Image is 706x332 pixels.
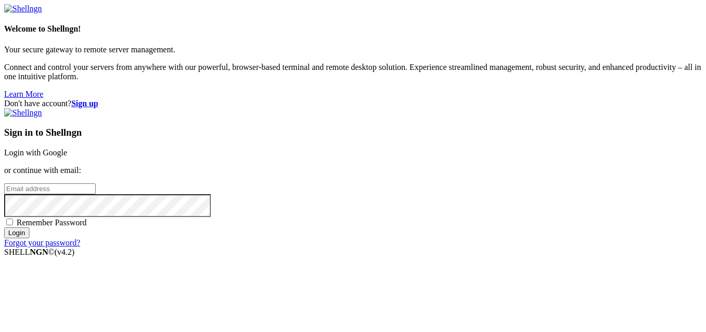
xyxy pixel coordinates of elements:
[4,183,96,194] input: Email address
[17,218,87,227] span: Remember Password
[30,248,49,256] b: NGN
[4,166,702,175] p: or continue with email:
[4,90,43,98] a: Learn More
[4,148,67,157] a: Login with Google
[4,45,702,54] p: Your secure gateway to remote server management.
[4,127,702,138] h3: Sign in to Shellngn
[4,248,74,256] span: SHELL ©
[55,248,75,256] span: 4.2.0
[4,227,29,238] input: Login
[4,238,80,247] a: Forgot your password?
[4,4,42,13] img: Shellngn
[4,99,702,108] div: Don't have account?
[71,99,98,108] a: Sign up
[6,219,13,225] input: Remember Password
[4,24,702,34] h4: Welcome to Shellngn!
[4,63,702,81] p: Connect and control your servers from anywhere with our powerful, browser-based terminal and remo...
[4,108,42,118] img: Shellngn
